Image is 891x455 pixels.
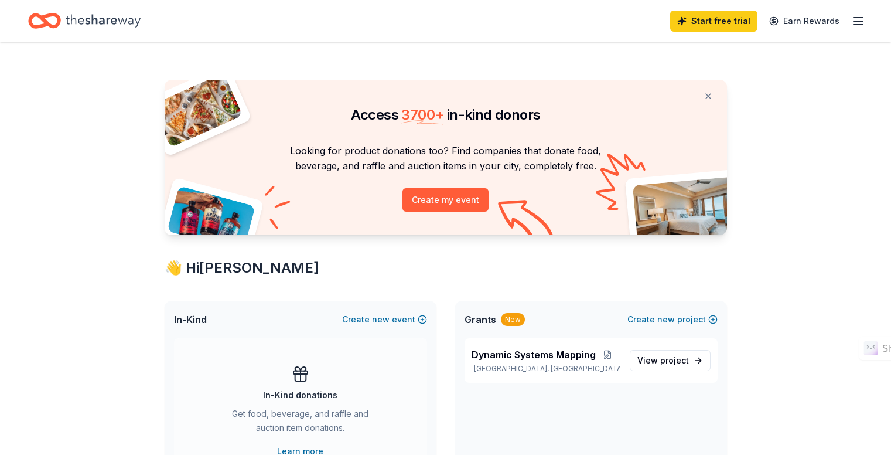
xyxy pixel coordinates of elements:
img: Pizza [151,73,243,148]
span: project [660,355,689,365]
span: new [657,313,675,327]
a: View project [630,350,711,371]
span: new [372,313,390,327]
span: In-Kind [174,313,207,327]
p: [GEOGRAPHIC_DATA], [GEOGRAPHIC_DATA] [472,364,620,373]
button: Createnewevent [342,313,427,327]
div: In-Kind donations [263,388,337,402]
span: View [637,354,689,368]
img: Curvy arrow [498,200,557,244]
button: Create my event [402,188,489,212]
span: Dynamic Systems Mapping [472,348,596,362]
span: Access in-kind donors [351,106,541,123]
div: Get food, beverage, and raffle and auction item donations. [221,407,380,440]
a: Earn Rewards [762,11,846,32]
div: New [501,313,525,326]
a: Home [28,7,141,35]
div: 👋 Hi [PERSON_NAME] [165,259,727,277]
button: Createnewproject [627,313,718,327]
span: Grants [465,313,496,327]
span: 3700 + [401,106,443,123]
p: Looking for product donations too? Find companies that donate food, beverage, and raffle and auct... [179,143,713,174]
a: Start free trial [670,11,757,32]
